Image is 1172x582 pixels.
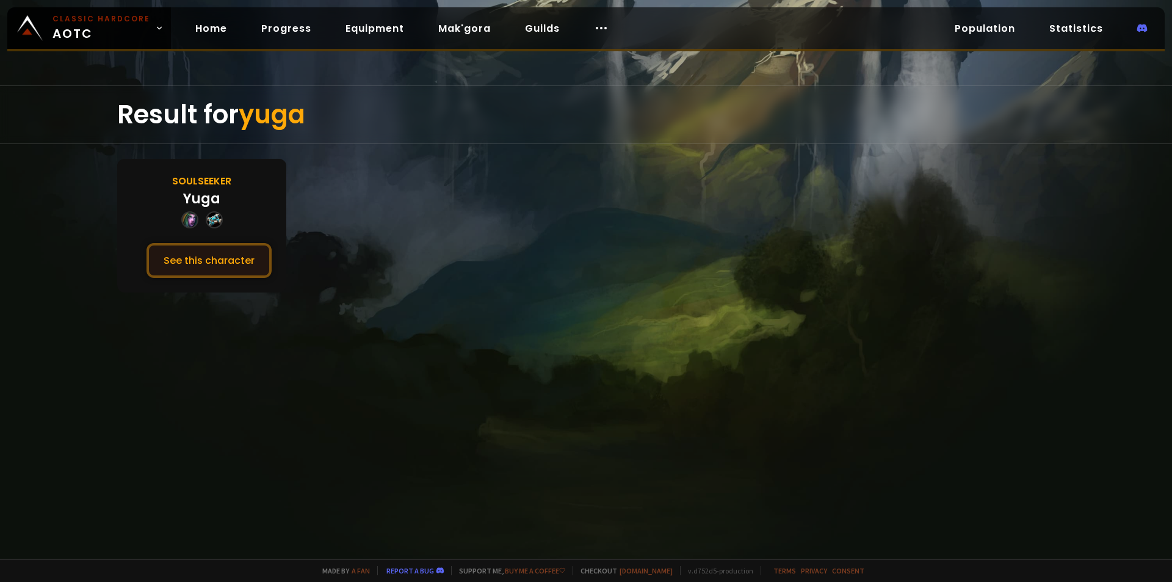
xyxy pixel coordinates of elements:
[52,13,150,24] small: Classic Hardcore
[52,13,150,43] span: AOTC
[505,566,565,575] a: Buy me a coffee
[172,173,231,189] div: Soulseeker
[251,16,321,41] a: Progress
[801,566,827,575] a: Privacy
[352,566,370,575] a: a fan
[832,566,864,575] a: Consent
[773,566,796,575] a: Terms
[1040,16,1113,41] a: Statistics
[386,566,434,575] a: Report a bug
[680,566,753,575] span: v. d752d5 - production
[186,16,237,41] a: Home
[183,189,220,209] div: Yuga
[945,16,1025,41] a: Population
[315,566,370,575] span: Made by
[451,566,565,575] span: Support me,
[7,7,171,49] a: Classic HardcoreAOTC
[515,16,570,41] a: Guilds
[573,566,673,575] span: Checkout
[620,566,673,575] a: [DOMAIN_NAME]
[146,243,272,278] button: See this character
[117,86,1055,144] div: Result for
[239,96,305,133] span: yuga
[336,16,414,41] a: Equipment
[429,16,501,41] a: Mak'gora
